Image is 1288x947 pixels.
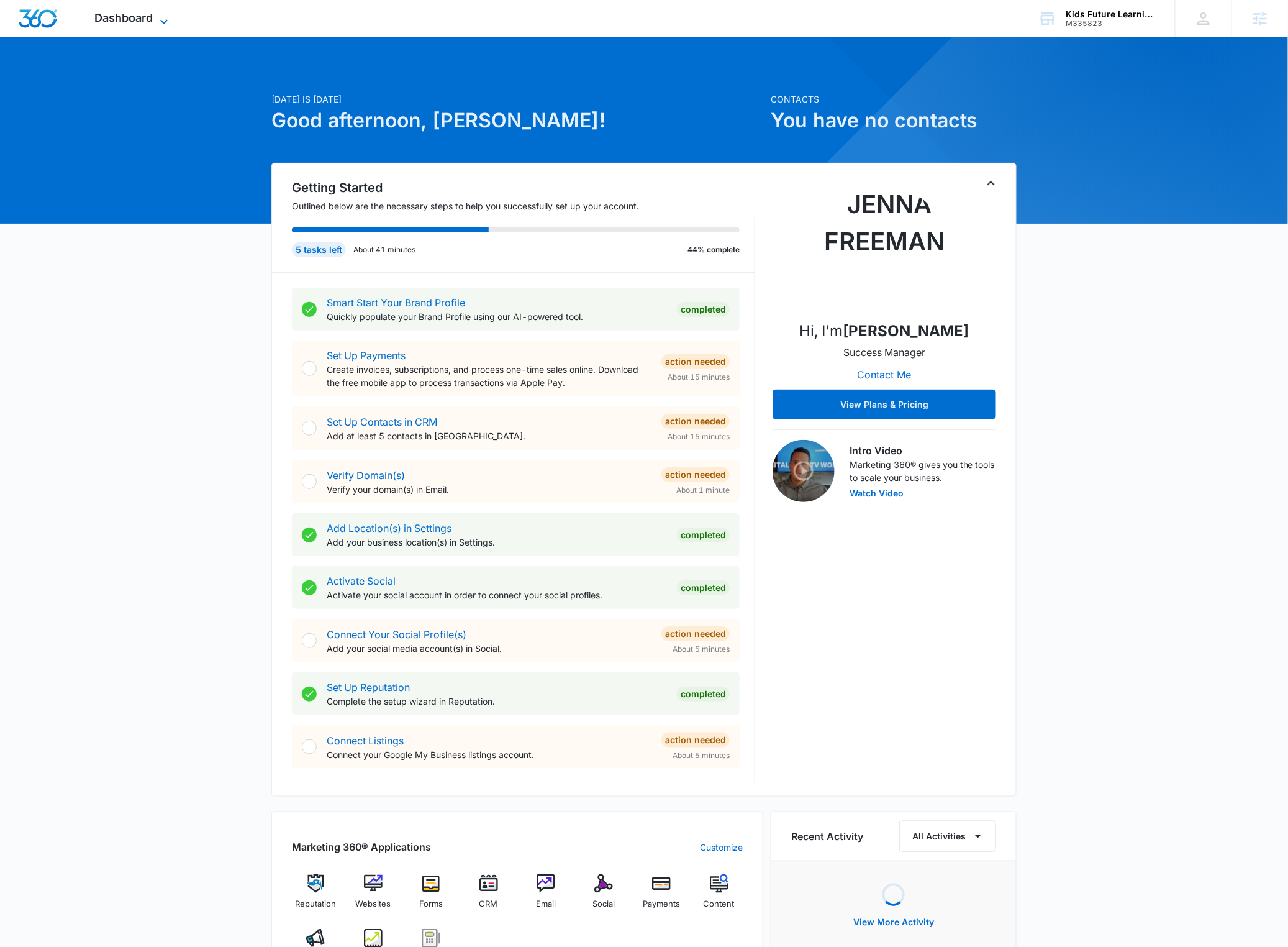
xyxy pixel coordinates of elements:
p: Connect your Google My Business listings account. [327,748,651,761]
div: 5 tasks left [292,242,346,257]
p: Verify your domain(s) in Email. [327,483,651,496]
h2: Getting Started [292,178,755,197]
p: Add your social media account(s) in Social. [327,642,651,655]
button: All Activities [899,821,996,852]
h1: Good afternoon, [PERSON_NAME]! [271,106,763,135]
p: Activate your social account in order to connect your social profiles. [327,588,667,602]
a: Email [522,874,570,919]
p: Complete the setup wizard in Reputation. [327,695,667,708]
img: Jenna Freeman [822,186,946,310]
p: Add your business location(s) in Settings. [327,536,667,549]
button: Watch Video [850,489,904,498]
div: account id [1066,19,1157,28]
span: Websites [356,898,391,910]
a: Connect Your Social Profile(s) [327,628,466,641]
div: account name [1066,9,1157,19]
span: Email [536,898,556,910]
span: Reputation [295,898,336,910]
h2: Marketing 360® Applications [292,839,431,854]
p: [DATE] is [DATE] [271,93,763,106]
p: About 41 minutes [353,244,415,255]
span: Payments [643,898,680,910]
span: About 5 minutes [673,750,730,761]
div: Completed [677,687,730,702]
a: Add Location(s) in Settings [327,522,451,534]
a: Websites [350,874,397,919]
div: Action Needed [661,733,730,748]
a: Social [580,874,628,919]
button: Toggle Collapse [984,176,999,191]
h3: Intro Video [850,443,996,458]
span: About 5 minutes [673,644,730,655]
button: View More Activity [841,907,946,937]
a: Set Up Reputation [327,681,410,693]
a: Customize [700,841,743,854]
a: Forms [407,874,455,919]
a: Payments [638,874,686,919]
div: Action Needed [661,354,730,369]
a: Set Up Payments [327,349,406,362]
a: Activate Social [327,575,396,587]
span: Social [592,898,615,910]
button: View Plans & Pricing [773,390,996,419]
p: Marketing 360® gives you the tools to scale your business. [850,458,996,484]
div: Completed [677,528,730,542]
span: Forms [419,898,443,910]
a: Set Up Contacts in CRM [327,416,437,428]
p: Contacts [771,93,1017,106]
p: Create invoices, subscriptions, and process one-time sales online. Download the free mobile app t... [327,363,651,389]
div: Action Needed [661,414,730,429]
div: Completed [677,302,730,317]
button: Contact Me [845,360,924,390]
span: About 1 minute [676,485,730,496]
strong: [PERSON_NAME] [843,322,969,340]
a: CRM [465,874,512,919]
p: Quickly populate your Brand Profile using our AI-powered tool. [327,310,667,323]
span: About 15 minutes [668,431,730,442]
p: Hi, I'm [800,320,969,342]
div: Action Needed [661,467,730,482]
h1: You have no contacts [771,106,1017,135]
span: Dashboard [95,11,153,24]
p: Success Manager [843,345,925,360]
span: Content [704,898,735,910]
a: Connect Listings [327,734,404,747]
img: Intro Video [773,440,835,502]
div: Completed [677,580,730,595]
p: Outlined below are the necessary steps to help you successfully set up your account. [292,199,755,213]
p: 44% complete [687,244,740,255]
div: Action Needed [661,626,730,641]
a: Verify Domain(s) [327,469,405,482]
a: Smart Start Your Brand Profile [327,296,465,309]
a: Content [695,874,743,919]
p: Add at least 5 contacts in [GEOGRAPHIC_DATA]. [327,429,651,442]
a: Reputation [292,874,340,919]
span: CRM [479,898,498,910]
h6: Recent Activity [791,829,863,844]
span: About 15 minutes [668,372,730,383]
